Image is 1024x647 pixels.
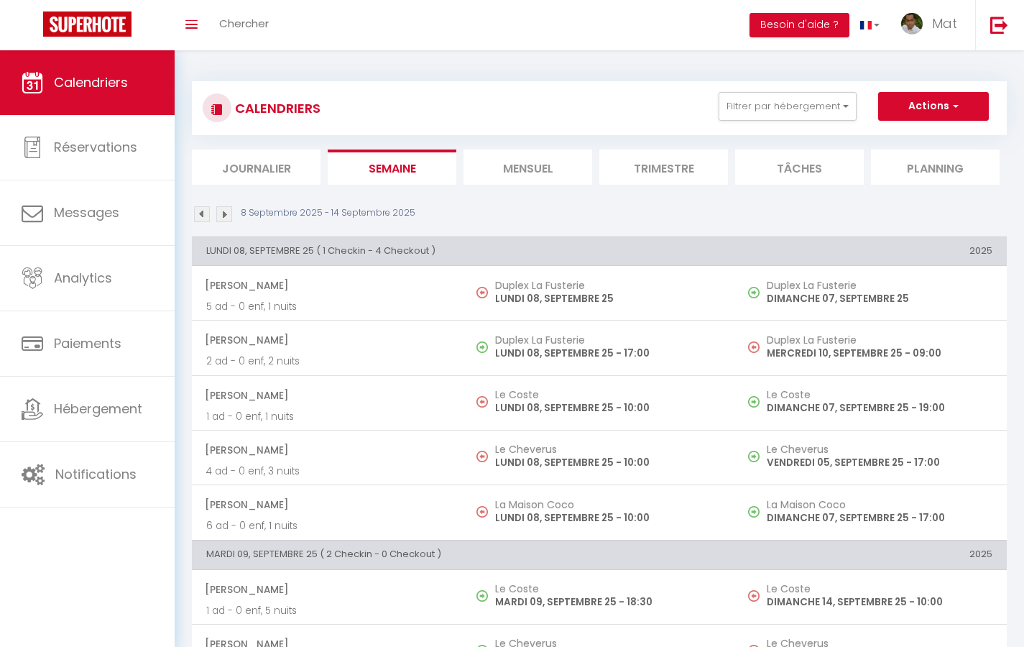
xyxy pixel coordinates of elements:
[495,346,721,361] p: LUNDI 08, SEPTEMBRE 25 - 17:00
[205,436,449,464] span: [PERSON_NAME]
[748,396,760,408] img: NO IMAGE
[55,465,137,483] span: Notifications
[192,541,735,569] th: MARDI 09, SEPTEMBRE 25 ( 2 Checkin - 0 Checkout )
[871,150,1000,185] li: Planning
[206,299,449,314] p: 5 ad - 0 enf, 1 nuits
[749,13,849,37] button: Besoin d'aide ?
[205,576,449,603] span: [PERSON_NAME]
[767,444,992,455] h5: Le Cheverus
[54,73,128,91] span: Calendriers
[206,603,449,618] p: 1 ad - 0 enf, 5 nuits
[495,499,721,510] h5: La Maison Coco
[901,13,923,35] img: ...
[476,396,488,408] img: NO IMAGE
[767,455,992,470] p: VENDREDI 05, SEPTEMBRE 25 - 17:00
[463,150,592,185] li: Mensuel
[767,389,992,400] h5: Le Coste
[11,6,55,49] button: Ouvrir le widget de chat LiveChat
[476,451,488,462] img: NO IMAGE
[748,506,760,518] img: NO IMAGE
[206,518,449,533] p: 6 ad - 0 enf, 1 nuits
[206,409,449,424] p: 1 ad - 0 enf, 1 nuits
[748,451,760,462] img: NO IMAGE
[241,206,415,220] p: 8 Septembre 2025 - 14 Septembre 2025
[767,400,992,416] p: DIMANCHE 07, SEPTEMBRE 25 - 19:00
[495,583,721,595] h5: Le Coste
[767,280,992,291] h5: Duplex La Fusterie
[735,150,864,185] li: Tâches
[205,382,449,409] span: [PERSON_NAME]
[767,583,992,595] h5: Le Coste
[767,499,992,510] h5: La Maison Coco
[990,16,1008,34] img: logout
[495,389,721,400] h5: Le Coste
[43,12,132,37] img: Super Booking
[767,291,992,306] p: DIMANCHE 07, SEPTEMBRE 25
[205,491,449,518] span: [PERSON_NAME]
[748,341,760,353] img: NO IMAGE
[495,400,721,416] p: LUNDI 08, SEPTEMBRE 25 - 10:00
[767,510,992,526] p: DIMANCHE 07, SEPTEMBRE 25 - 17:00
[735,237,1007,265] th: 2025
[192,237,735,265] th: LUNDI 08, SEPTEMBRE 25 ( 1 Checkin - 4 Checkout )
[495,291,721,306] p: LUNDI 08, SEPTEMBRE 25
[767,334,992,346] h5: Duplex La Fusterie
[495,444,721,455] h5: Le Cheverus
[328,150,456,185] li: Semaine
[476,287,488,298] img: NO IMAGE
[735,541,1007,569] th: 2025
[748,590,760,602] img: NO IMAGE
[206,464,449,479] p: 4 ad - 0 enf, 3 nuits
[767,346,992,361] p: MERCREDI 10, SEPTEMBRE 25 - 09:00
[231,92,320,124] h3: CALENDRIERS
[719,92,857,121] button: Filtrer par hébergement
[54,138,137,156] span: Réservations
[205,272,449,299] span: [PERSON_NAME]
[192,150,320,185] li: Journalier
[54,400,142,418] span: Hébergement
[748,287,760,298] img: NO IMAGE
[495,510,721,526] p: LUNDI 08, SEPTEMBRE 25 - 10:00
[205,326,449,354] span: [PERSON_NAME]
[878,92,989,121] button: Actions
[767,595,992,610] p: DIMANCHE 14, SEPTEMBRE 25 - 10:00
[495,334,721,346] h5: Duplex La Fusterie
[495,280,721,291] h5: Duplex La Fusterie
[54,203,119,221] span: Messages
[219,16,269,31] span: Chercher
[54,269,112,287] span: Analytics
[932,14,957,32] span: Mat
[476,506,488,518] img: NO IMAGE
[495,595,721,610] p: MARDI 09, SEPTEMBRE 25 - 18:30
[206,354,449,369] p: 2 ad - 0 enf, 2 nuits
[54,334,121,352] span: Paiements
[495,455,721,470] p: LUNDI 08, SEPTEMBRE 25 - 10:00
[599,150,728,185] li: Trimestre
